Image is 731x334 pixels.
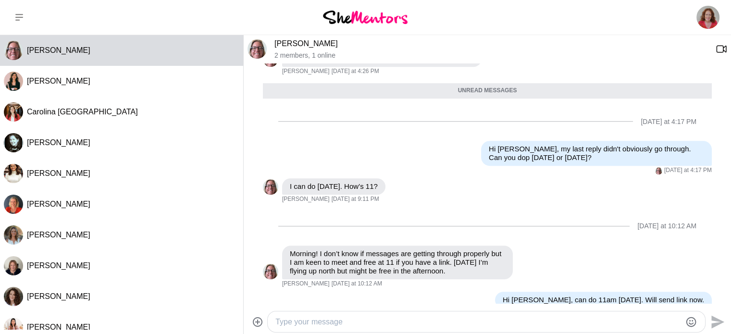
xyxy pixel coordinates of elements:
[4,164,23,183] div: Ashley
[4,225,23,245] div: Alicia Visser
[4,195,23,214] div: Lesley Auchterlonie
[263,264,278,279] img: C
[263,179,278,195] img: C
[27,231,90,239] span: [PERSON_NAME]
[290,249,505,275] p: Morning! I don’t know if messages are getting through properly but I am keen to meet and free at ...
[275,316,681,328] textarea: Type your message
[4,195,23,214] img: L
[332,280,382,288] time: 2025-09-28T21:12:45.347Z
[641,118,696,126] div: [DATE] at 4:17 PM
[655,167,662,174] div: Carin
[4,287,23,306] div: Nicki Cottam
[323,11,408,24] img: She Mentors Logo
[27,46,90,54] span: [PERSON_NAME]
[685,316,697,328] button: Emoji picker
[4,256,23,275] img: N
[27,323,90,331] span: [PERSON_NAME]
[4,102,23,122] img: C
[274,51,708,60] p: 2 members , 1 online
[282,196,330,203] span: [PERSON_NAME]
[4,72,23,91] img: M
[27,200,90,208] span: [PERSON_NAME]
[248,39,267,59] div: Carin
[4,287,23,306] img: N
[27,138,90,147] span: [PERSON_NAME]
[503,296,704,304] p: Hi [PERSON_NAME], can do 11am [DATE]. Will send link now.
[4,164,23,183] img: A
[4,41,23,60] div: Carin
[4,133,23,152] div: Paula Kerslake
[27,108,138,116] span: Carolina [GEOGRAPHIC_DATA]
[4,102,23,122] div: Carolina Portugal
[282,68,330,75] span: [PERSON_NAME]
[4,133,23,152] img: P
[27,169,90,177] span: [PERSON_NAME]
[4,41,23,60] img: C
[706,311,727,333] button: Send
[4,72,23,91] div: Mariana Queiroz
[696,6,719,29] img: Carmel Murphy
[655,167,662,174] img: C
[637,222,696,230] div: [DATE] at 10:12 AM
[263,264,278,279] div: Carin
[489,145,704,162] p: Hi [PERSON_NAME], my last reply didn't obviously go through. Can you dop [DATE] or [DATE]?
[4,225,23,245] img: A
[664,167,712,174] time: 2025-09-28T03:17:55.895Z
[263,179,278,195] div: Carin
[27,292,90,300] span: [PERSON_NAME]
[27,261,90,270] span: [PERSON_NAME]
[290,182,378,191] p: I can do [DATE]. How’s 11?
[248,39,267,59] img: C
[27,77,90,85] span: [PERSON_NAME]
[332,68,379,75] time: 2025-09-26T04:26:57.948Z
[263,83,712,99] div: Unread messages
[282,280,330,288] span: [PERSON_NAME]
[332,196,379,203] time: 2025-09-28T08:11:22.782Z
[4,256,23,275] div: Nicole
[274,39,338,48] a: [PERSON_NAME]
